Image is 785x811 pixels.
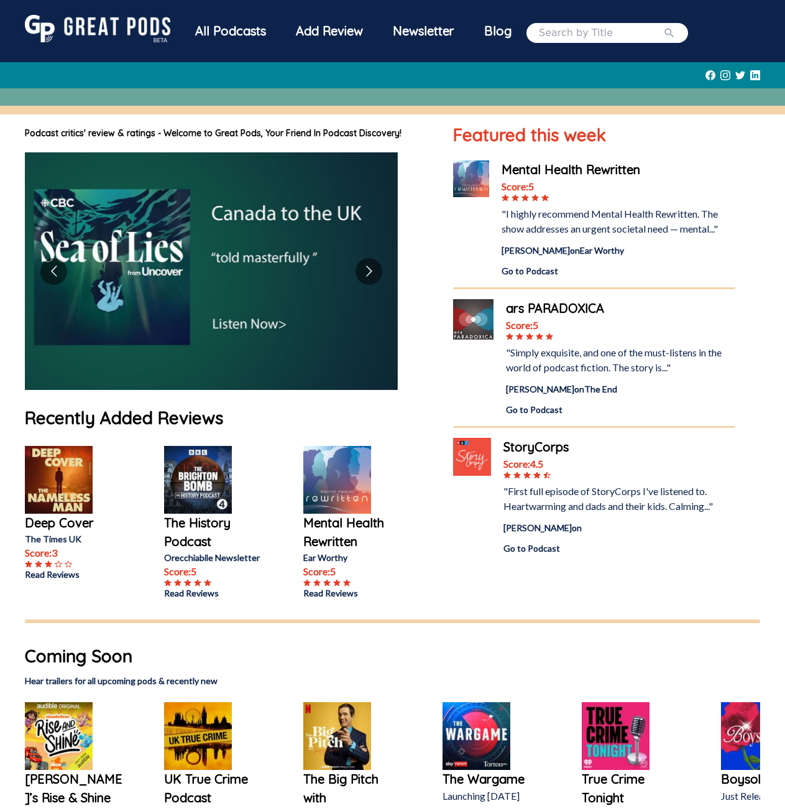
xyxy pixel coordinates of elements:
[502,160,735,179] a: Mental Health Rewritten
[303,551,403,564] p: Ear Worthy
[25,152,398,390] img: image
[164,770,264,807] a: UK True Crime Podcast
[164,514,264,551] a: The History Podcast
[164,586,264,600] a: Read Reviews
[443,702,510,770] img: The Wargame
[25,15,170,42] img: GreatPods
[25,446,93,514] img: Deep Cover
[443,789,542,804] p: Launching [DATE]
[164,564,264,579] p: Score: 5
[503,438,735,456] a: StoryCorps
[164,446,232,514] img: The History Podcast
[502,264,735,277] a: Go to Podcast
[506,382,735,396] div: [PERSON_NAME] on The End
[506,345,735,375] div: "Simply exquisite, and one of the must-listens in the world of podcast fiction. The story is..."
[303,586,403,600] a: Read Reviews
[25,127,428,140] h1: Podcast critics' review & ratings - Welcome to Great Pods, Your Friend In Podcast Discovery!
[506,299,735,318] a: ars PARADOXICA
[506,403,735,416] a: Go to Podcast
[582,770,681,807] a: True Crime Tonight
[503,484,735,514] div: "First full episode of StoryCorps I've listened to. Heartwarming and dads and their kids. Calming...
[502,206,735,236] div: "I highly recommend Mental Health Rewritten. The show addresses an urgent societal need — mental..."
[164,551,264,564] p: Orecchiabile Newsletter
[281,15,378,47] a: Add Review
[539,25,663,40] input: Search by Title
[25,674,760,687] h2: Hear trailers for all upcoming pods & recently new
[25,702,93,770] img: Nick Jr’s Rise & Shine
[25,514,124,532] a: Deep Cover
[443,770,542,789] a: The Wargame
[25,770,124,807] a: [PERSON_NAME]’s Rise & Shine
[180,15,281,50] a: All Podcasts
[453,122,735,148] h1: Featured this week
[502,244,735,257] div: [PERSON_NAME] on Ear Worthy
[503,456,735,471] div: Score: 4.5
[40,258,67,285] button: Go to previous slide
[378,15,469,47] div: Newsletter
[469,15,526,47] a: Blog
[582,702,650,770] img: True Crime Tonight
[25,568,124,581] a: Read Reviews
[503,521,735,534] div: [PERSON_NAME] on
[378,15,469,50] a: Newsletter
[25,643,760,669] h1: Coming Soon
[303,514,403,551] a: Mental Health Rewritten
[453,160,490,197] img: Mental Health Rewritten
[356,258,382,285] button: Go to next slide
[303,564,403,579] p: Score: 5
[25,532,124,545] p: The Times UK
[506,318,735,333] div: Score: 5
[25,545,124,560] p: Score: 3
[503,542,735,555] a: Go to Podcast
[303,446,371,514] img: Mental Health Rewritten
[164,702,232,770] img: UK True Crime Podcast
[180,15,281,47] div: All Podcasts
[25,405,428,431] h1: Recently Added Reviews
[303,702,371,770] img: The Big Pitch with Jimmy Carr
[453,438,491,476] img: StoryCorps
[502,179,735,194] div: Score: 5
[453,299,493,340] img: ars PARADOXICA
